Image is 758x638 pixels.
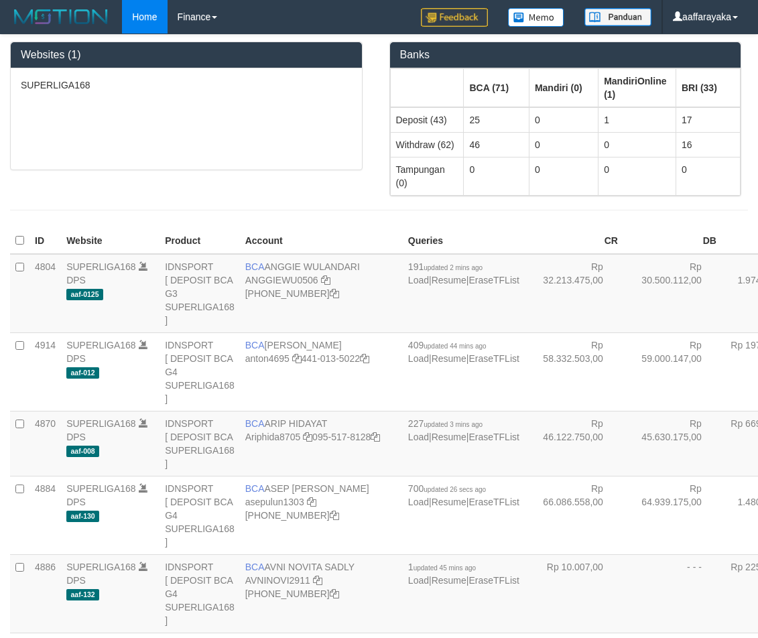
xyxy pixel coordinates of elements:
td: 0 [464,157,529,195]
td: 4884 [29,476,61,554]
td: 0 [529,132,598,157]
td: Rp 64.939.175,00 [623,476,722,554]
td: 4870 [29,411,61,476]
td: 0 [598,132,676,157]
th: CR [525,228,623,254]
td: 1 [598,107,676,133]
th: DB [623,228,722,254]
a: Load [408,575,429,586]
a: asepulun1303 [245,497,304,507]
a: Resume [432,575,466,586]
a: Resume [432,353,466,364]
td: Withdraw (62) [390,132,464,157]
td: Rp 58.332.503,00 [525,332,623,411]
td: 0 [676,157,740,195]
span: BCA [245,483,265,494]
a: Copy 4410135022 to clipboard [360,353,369,364]
a: Copy 0955178128 to clipboard [371,432,380,442]
a: EraseTFList [468,275,519,285]
th: ID [29,228,61,254]
a: EraseTFList [468,353,519,364]
td: ARIP HIDAYAT 095-517-8128 [240,411,403,476]
td: 17 [676,107,740,133]
th: Group: activate to sort column ascending [598,68,676,107]
span: aaf-0125 [66,289,103,300]
img: Button%20Memo.svg [508,8,564,27]
a: Resume [432,275,466,285]
h3: Banks [400,49,731,61]
td: Rp 66.086.558,00 [525,476,623,554]
a: Copy 4062213373 to clipboard [330,288,339,299]
td: Deposit (43) [390,107,464,133]
a: Load [408,353,429,364]
span: | | [408,340,519,364]
td: - - - [623,554,722,633]
td: DPS [61,332,160,411]
td: IDNSPORT [ DEPOSIT BCA G3 SUPERLIGA168 ] [160,254,240,333]
a: Load [408,432,429,442]
a: SUPERLIGA168 [66,562,136,572]
td: IDNSPORT [ DEPOSIT BCA G4 SUPERLIGA168 ] [160,332,240,411]
th: Group: activate to sort column ascending [390,68,464,107]
span: 700 [408,483,486,494]
span: updated 26 secs ago [424,486,486,493]
td: ANGGIE WULANDARI [PHONE_NUMBER] [240,254,403,333]
td: ASEP [PERSON_NAME] [PHONE_NUMBER] [240,476,403,554]
a: Copy Ariphida8705 to clipboard [303,432,312,442]
td: 0 [529,107,598,133]
img: MOTION_logo.png [10,7,112,27]
img: panduan.png [584,8,651,26]
a: EraseTFList [468,575,519,586]
a: SUPERLIGA168 [66,418,136,429]
td: Rp 32.213.475,00 [525,254,623,333]
a: Copy 4062280135 to clipboard [330,588,339,599]
a: Load [408,275,429,285]
a: Load [408,497,429,507]
span: BCA [245,340,265,350]
th: Website [61,228,160,254]
span: | | [408,483,519,507]
td: Rp 59.000.147,00 [623,332,722,411]
td: IDNSPORT [ DEPOSIT BCA G4 SUPERLIGA168 ] [160,554,240,633]
td: Rp 30.500.112,00 [623,254,722,333]
td: 4914 [29,332,61,411]
td: Rp 10.007,00 [525,554,623,633]
span: updated 45 mins ago [414,564,476,572]
span: | | [408,261,519,285]
th: Queries [403,228,525,254]
span: BCA [245,562,265,572]
img: Feedback.jpg [421,8,488,27]
span: updated 2 mins ago [424,264,483,271]
th: Product [160,228,240,254]
td: AVNI NOVITA SADLY [PHONE_NUMBER] [240,554,403,633]
a: anton4695 [245,353,290,364]
td: DPS [61,411,160,476]
td: 46 [464,132,529,157]
a: Copy ANGGIEWU0506 to clipboard [321,275,330,285]
td: Rp 46.122.750,00 [525,411,623,476]
a: SUPERLIGA168 [66,261,136,272]
td: 4886 [29,554,61,633]
a: Copy anton4695 to clipboard [292,353,302,364]
a: EraseTFList [468,432,519,442]
td: Rp 45.630.175,00 [623,411,722,476]
td: [PERSON_NAME] 441-013-5022 [240,332,403,411]
a: SUPERLIGA168 [66,483,136,494]
a: Copy AVNINOVI2911 to clipboard [313,575,322,586]
span: 227 [408,418,483,429]
th: Account [240,228,403,254]
a: ANGGIEWU0506 [245,275,318,285]
td: 0 [598,157,676,195]
td: 16 [676,132,740,157]
a: Copy 4062281875 to clipboard [330,510,339,521]
span: BCA [245,418,265,429]
span: BCA [245,261,265,272]
td: 25 [464,107,529,133]
a: Ariphida8705 [245,432,301,442]
a: Copy asepulun1303 to clipboard [307,497,316,507]
td: DPS [61,254,160,333]
span: 409 [408,340,487,350]
td: IDNSPORT [ DEPOSIT BCA G4 SUPERLIGA168 ] [160,476,240,554]
td: IDNSPORT [ DEPOSIT BCA SUPERLIGA168 ] [160,411,240,476]
span: aaf-012 [66,367,99,379]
